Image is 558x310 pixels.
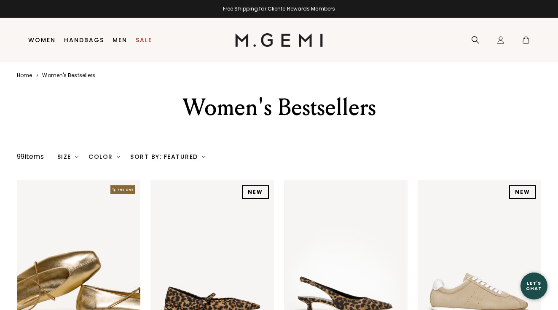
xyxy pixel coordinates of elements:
a: Handbags [64,37,104,43]
img: M.Gemi [235,33,323,47]
div: NEW [509,185,536,199]
div: 99 items [17,152,44,162]
img: chevron-down.svg [202,155,205,158]
a: Men [113,37,127,43]
img: The One tag [110,185,135,194]
div: Color [89,153,120,160]
div: Size [57,153,79,160]
a: Women's bestsellers [42,72,95,79]
a: Home [17,72,32,79]
img: chevron-down.svg [75,155,78,158]
a: Sale [136,37,152,43]
div: NEW [242,185,269,199]
img: chevron-down.svg [117,155,120,158]
div: Let's Chat [520,281,547,291]
div: Women's Bestsellers [123,92,435,123]
div: Sort By: Featured [130,153,205,160]
a: Women [28,37,56,43]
